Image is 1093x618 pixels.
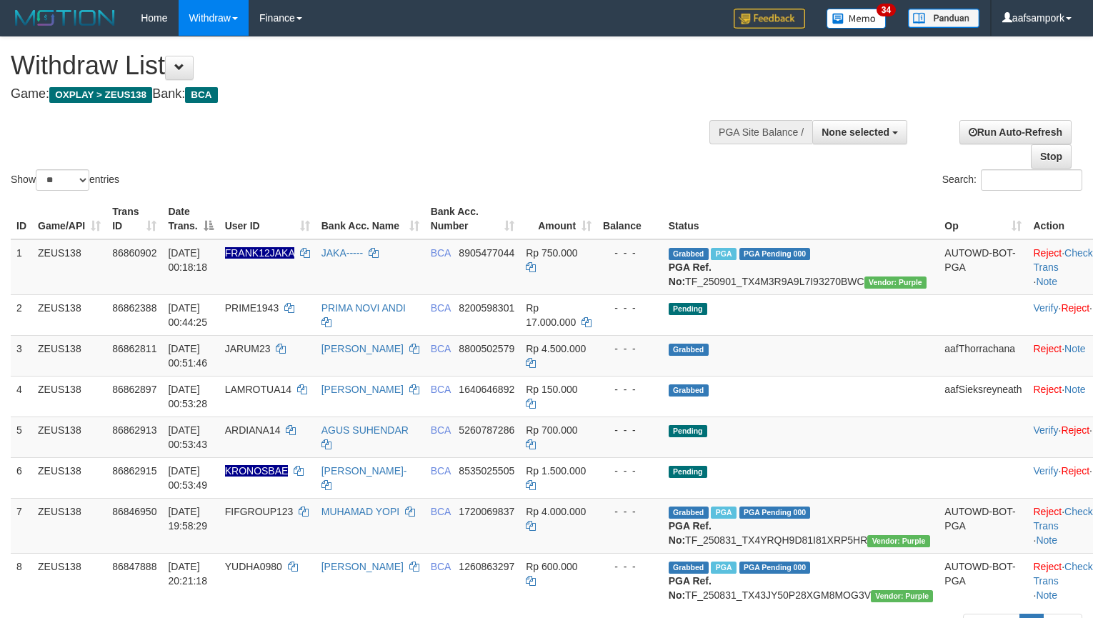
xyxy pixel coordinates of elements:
img: MOTION_logo.png [11,7,119,29]
div: - - - [603,246,657,260]
span: Rp 17.000.000 [526,302,576,328]
a: Reject [1033,343,1062,354]
a: Check Trans [1033,506,1092,532]
td: 8 [11,553,32,608]
span: OXPLAY > ZEUS138 [49,87,152,103]
a: JAKA----- [321,247,363,259]
a: Stop [1031,144,1072,169]
span: Grabbed [669,562,709,574]
div: PGA Site Balance / [709,120,812,144]
td: 2 [11,294,32,335]
td: 3 [11,335,32,376]
span: Vendor URL: https://trx4.1velocity.biz [867,535,929,547]
span: 86862897 [112,384,156,395]
span: Marked by aafnoeunsreypich [711,507,736,519]
th: Game/API: activate to sort column ascending [32,199,106,239]
span: FIFGROUP123 [225,506,294,517]
span: Copy 1720069837 to clipboard [459,506,514,517]
td: 4 [11,376,32,417]
span: Grabbed [669,507,709,519]
td: ZEUS138 [32,553,106,608]
a: Reject [1033,506,1062,517]
span: Rp 700.000 [526,424,577,436]
td: TF_250901_TX4M3R9A9L7I93270BWC [663,239,939,295]
td: 1 [11,239,32,295]
th: Amount: activate to sort column ascending [520,199,597,239]
td: ZEUS138 [32,294,106,335]
span: [DATE] 19:58:29 [168,506,207,532]
span: 86846950 [112,506,156,517]
span: 86862811 [112,343,156,354]
th: Balance [597,199,663,239]
span: Rp 750.000 [526,247,577,259]
span: Copy 1640646892 to clipboard [459,384,514,395]
span: Copy 8200598301 to clipboard [459,302,514,314]
span: Vendor URL: https://trx4.1velocity.biz [864,276,927,289]
div: - - - [603,423,657,437]
span: PGA Pending [739,507,811,519]
span: 86847888 [112,561,156,572]
span: [DATE] 00:44:25 [168,302,207,328]
th: Date Trans.: activate to sort column descending [162,199,219,239]
span: BCA [431,561,451,572]
td: TF_250831_TX4YRQH9D81I81XRP5HR [663,498,939,553]
th: Bank Acc. Name: activate to sort column ascending [316,199,425,239]
a: Reject [1033,247,1062,259]
span: PGA Pending [739,562,811,574]
img: panduan.png [908,9,979,28]
a: Reject [1061,424,1089,436]
a: Check Trans [1033,561,1092,587]
a: Reject [1061,465,1089,477]
div: - - - [603,464,657,478]
span: Rp 150.000 [526,384,577,395]
a: Verify [1033,302,1058,314]
a: Reject [1061,302,1089,314]
a: MUHAMAD YOPI [321,506,399,517]
span: Vendor URL: https://trx4.1velocity.biz [871,590,933,602]
span: Pending [669,425,707,437]
a: Note [1036,276,1057,287]
span: Copy 5260787286 to clipboard [459,424,514,436]
div: - - - [603,342,657,356]
td: 5 [11,417,32,457]
th: ID [11,199,32,239]
span: [DATE] 00:53:43 [168,424,207,450]
td: aafSieksreyneath [939,376,1027,417]
label: Search: [942,169,1082,191]
span: Marked by aafnoeunsreypich [711,562,736,574]
a: PRIMA NOVI ANDI [321,302,406,314]
span: Grabbed [669,344,709,356]
td: ZEUS138 [32,457,106,498]
th: Bank Acc. Number: activate to sort column ascending [425,199,521,239]
a: [PERSON_NAME] [321,384,404,395]
span: LAMROTUA14 [225,384,291,395]
div: - - - [603,559,657,574]
td: 7 [11,498,32,553]
b: PGA Ref. No: [669,575,712,601]
span: Rp 4.000.000 [526,506,586,517]
span: Rp 600.000 [526,561,577,572]
span: BCA [431,424,451,436]
span: 86862913 [112,424,156,436]
a: Check Trans [1033,247,1092,273]
th: Status [663,199,939,239]
span: Pending [669,303,707,315]
b: PGA Ref. No: [669,520,712,546]
span: PGA Pending [739,248,811,260]
img: Feedback.jpg [734,9,805,29]
td: AUTOWD-BOT-PGA [939,553,1027,608]
span: 86862388 [112,302,156,314]
span: BCA [431,506,451,517]
a: Run Auto-Refresh [959,120,1072,144]
span: Rp 4.500.000 [526,343,586,354]
span: Nama rekening ada tanda titik/strip, harap diedit [225,465,289,477]
th: Trans ID: activate to sort column ascending [106,199,162,239]
span: Nama rekening ada tanda titik/strip, harap diedit [225,247,294,259]
td: AUTOWD-BOT-PGA [939,498,1027,553]
span: BCA [431,343,451,354]
td: ZEUS138 [32,239,106,295]
b: PGA Ref. No: [669,261,712,287]
span: 34 [877,4,896,16]
input: Search: [981,169,1082,191]
td: aafThorrachana [939,335,1027,376]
